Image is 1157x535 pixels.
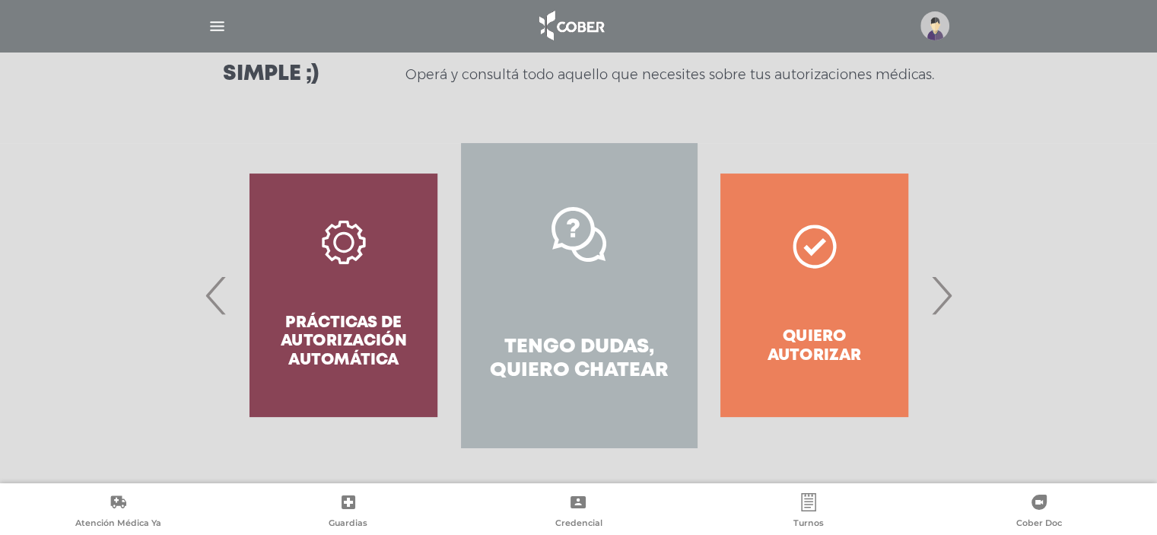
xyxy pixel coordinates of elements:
[488,336,669,383] h4: Tengo dudas, quiero chatear
[202,254,231,336] span: Previous
[234,493,464,532] a: Guardias
[208,17,227,36] img: Cober_menu-lines-white.svg
[555,517,602,531] span: Credencial
[1016,517,1062,531] span: Cober Doc
[927,254,956,336] span: Next
[694,493,924,532] a: Turnos
[531,8,611,44] img: logo_cober_home-white.png
[461,143,696,447] a: Tengo dudas, quiero chatear
[75,517,161,531] span: Atención Médica Ya
[463,493,694,532] a: Credencial
[920,11,949,40] img: profile-placeholder.svg
[329,517,367,531] span: Guardias
[405,65,934,84] p: Operá y consultá todo aquello que necesites sobre tus autorizaciones médicas.
[793,517,824,531] span: Turnos
[223,64,319,85] h3: Simple ;)
[3,493,234,532] a: Atención Médica Ya
[923,493,1154,532] a: Cober Doc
